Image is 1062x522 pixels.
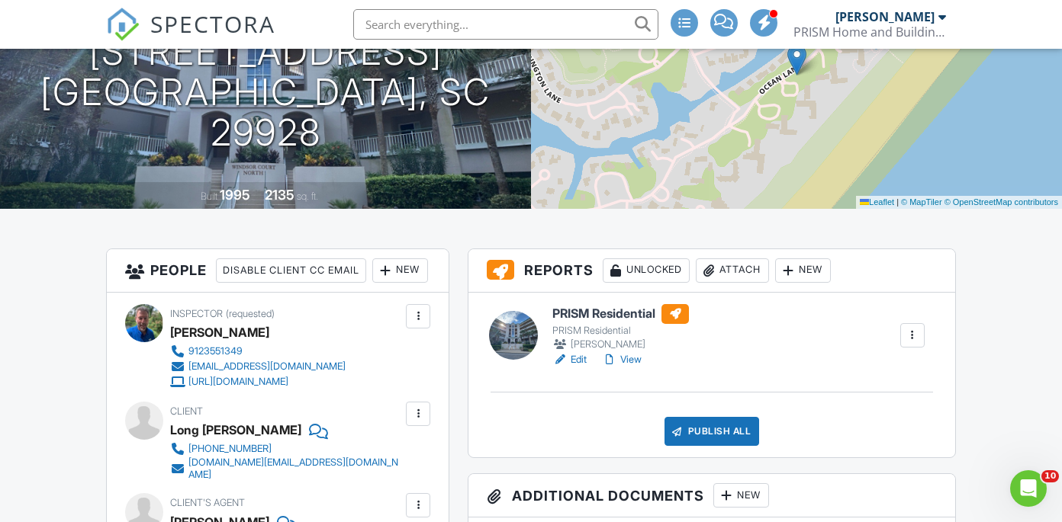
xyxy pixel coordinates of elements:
input: Search everything... [353,9,658,40]
h6: PRISM Residential [552,304,689,324]
div: Attach [696,258,769,283]
span: | [896,197,899,207]
div: Publish All [665,417,760,446]
div: [EMAIL_ADDRESS][DOMAIN_NAME] [188,360,346,373]
a: Edit [552,352,587,367]
div: Disable Client CC Email [216,258,366,283]
span: (requested) [226,308,275,319]
a: [EMAIL_ADDRESS][DOMAIN_NAME] [170,359,346,374]
div: 1995 [220,187,250,203]
span: Inspector [170,308,223,319]
span: Built [201,191,217,202]
div: New [713,483,769,508]
div: [URL][DOMAIN_NAME] [188,376,288,388]
iframe: Intercom live chat [1010,470,1047,507]
a: [DOMAIN_NAME][EMAIL_ADDRESS][DOMAIN_NAME] [170,456,402,481]
a: Leaflet [860,197,894,207]
span: sq. ft. [297,191,318,202]
a: © OpenStreetMap contributors [945,197,1058,207]
a: PRISM Residential PRISM Residential [PERSON_NAME] [552,304,689,353]
h3: People [107,249,449,293]
a: SPECTORA [106,21,275,53]
a: [PHONE_NUMBER] [170,441,402,456]
div: New [372,258,428,283]
a: View [602,352,642,367]
div: [PERSON_NAME] [170,321,269,344]
a: © MapTiler [901,197,942,207]
img: Marker [787,44,806,75]
div: [PERSON_NAME] [835,9,935,24]
div: Long [PERSON_NAME] [170,418,301,441]
img: The Best Home Inspection Software - Spectora [106,8,140,41]
div: [PHONE_NUMBER] [188,443,272,455]
div: Unlocked [603,258,690,283]
span: SPECTORA [150,8,275,40]
div: [PERSON_NAME] [552,337,689,352]
span: Client [170,405,203,417]
div: New [775,258,831,283]
div: [DOMAIN_NAME][EMAIL_ADDRESS][DOMAIN_NAME] [188,456,402,481]
a: 9123551349 [170,344,346,359]
div: 2135 [265,187,294,203]
h1: [STREET_ADDRESS] [GEOGRAPHIC_DATA], SC 29928 [24,32,507,152]
div: 9123551349 [188,345,243,357]
div: PRISM Residential [552,325,689,337]
span: Client's Agent [170,497,245,508]
h3: Additional Documents [468,474,955,517]
div: PRISM Home and Building Inspections LLC [793,24,946,40]
span: 10 [1041,470,1059,482]
h3: Reports [468,249,955,293]
a: [URL][DOMAIN_NAME] [170,374,346,389]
